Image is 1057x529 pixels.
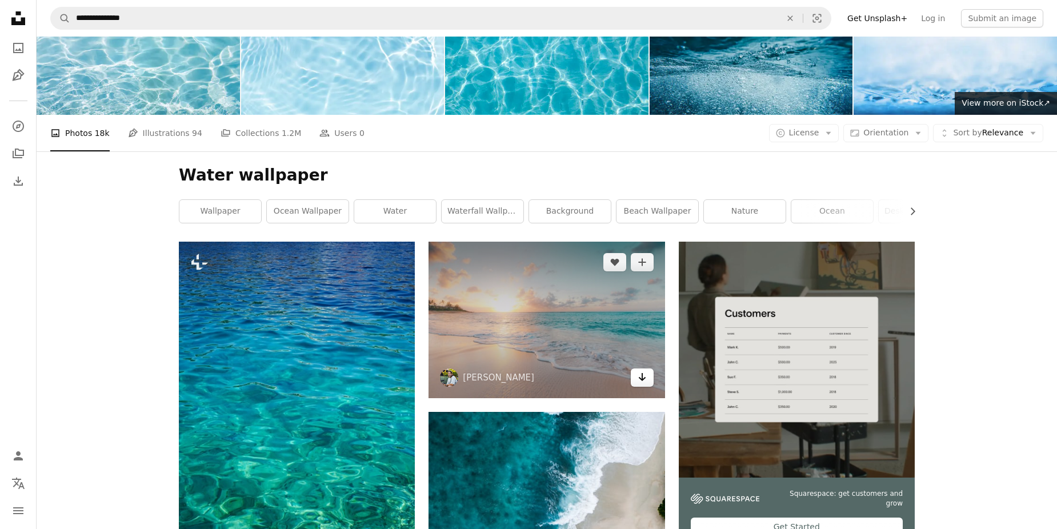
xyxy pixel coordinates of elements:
[7,142,30,165] a: Collections
[933,124,1043,142] button: Sort byRelevance
[863,128,908,137] span: Orientation
[955,92,1057,115] a: View more on iStock↗
[789,128,819,137] span: License
[704,200,786,223] a: nature
[914,9,952,27] a: Log in
[778,7,803,29] button: Clear
[429,315,664,325] a: seashore during golden hour
[7,472,30,495] button: Language
[603,253,626,271] button: Like
[7,115,30,138] a: Explore
[282,127,301,139] span: 1.2M
[803,7,831,29] button: Visual search
[953,128,982,137] span: Sort by
[691,494,759,504] img: file-1747939142011-51e5cc87e3c9
[631,368,654,387] a: Download
[50,7,831,30] form: Find visuals sitewide
[631,253,654,271] button: Add to Collection
[463,372,534,383] a: [PERSON_NAME]
[359,127,365,139] span: 0
[616,200,698,223] a: beach wallpaper
[7,64,30,87] a: Illustrations
[51,7,70,29] button: Search Unsplash
[529,200,611,223] a: background
[902,200,915,223] button: scroll list to the right
[179,165,915,186] h1: Water wallpaper
[267,200,349,223] a: ocean wallpaper
[769,124,839,142] button: License
[192,127,202,139] span: 94
[319,115,365,151] a: Users 0
[843,124,928,142] button: Orientation
[179,200,261,223] a: wallpaper
[128,115,202,151] a: Illustrations 94
[7,37,30,59] a: Photos
[7,499,30,522] button: Menu
[953,127,1023,139] span: Relevance
[791,200,873,223] a: ocean
[7,170,30,193] a: Download History
[221,115,301,151] a: Collections 1.2M
[679,242,915,478] img: file-1747939376688-baf9a4a454ffimage
[773,489,903,508] span: Squarespace: get customers and grow
[429,242,664,398] img: seashore during golden hour
[879,200,960,223] a: desktop wallpaper
[440,368,458,387] img: Go to Sean Oulashin's profile
[7,444,30,467] a: Log in / Sign up
[442,200,523,223] a: waterfall wallpaper
[961,9,1043,27] button: Submit an image
[840,9,914,27] a: Get Unsplash+
[179,414,415,424] a: a boat floating on top of a body of water
[7,7,30,32] a: Home — Unsplash
[962,98,1050,107] span: View more on iStock ↗
[354,200,436,223] a: water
